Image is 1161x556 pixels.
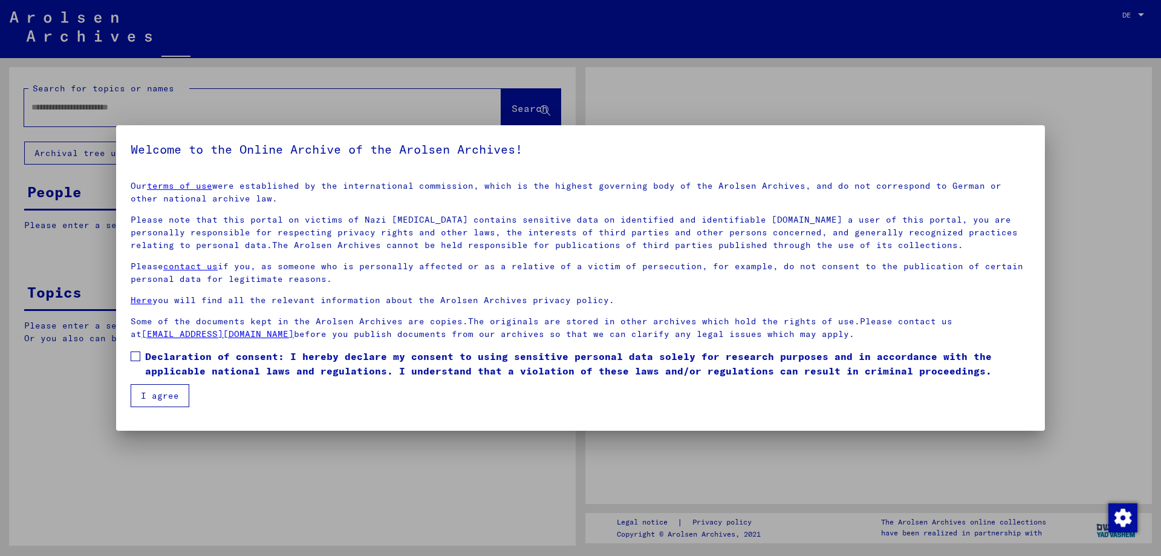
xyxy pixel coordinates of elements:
[163,261,218,272] a: contact us
[131,180,1030,205] p: Our were established by the international commission, which is the highest governing body of the ...
[141,329,294,339] a: [EMAIL_ADDRESS][DOMAIN_NAME]
[147,180,212,191] a: terms of use
[131,384,189,407] button: I agree
[131,260,1030,286] p: Please if you, as someone who is personally affected or as a relative of a victim of persecution,...
[131,295,152,306] a: Here
[131,140,1030,159] h5: Welcome to the Online Archive of the Arolsen Archives!
[145,349,1030,378] span: Declaration of consent: I hereby declare my consent to using sensitive personal data solely for r...
[131,315,1030,341] p: Some of the documents kept in the Arolsen Archives are copies.The originals are stored in other a...
[131,294,1030,307] p: you will find all the relevant information about the Arolsen Archives privacy policy.
[131,214,1030,252] p: Please note that this portal on victims of Nazi [MEDICAL_DATA] contains sensitive data on identif...
[1108,503,1137,532] img: Zustimmung ändern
